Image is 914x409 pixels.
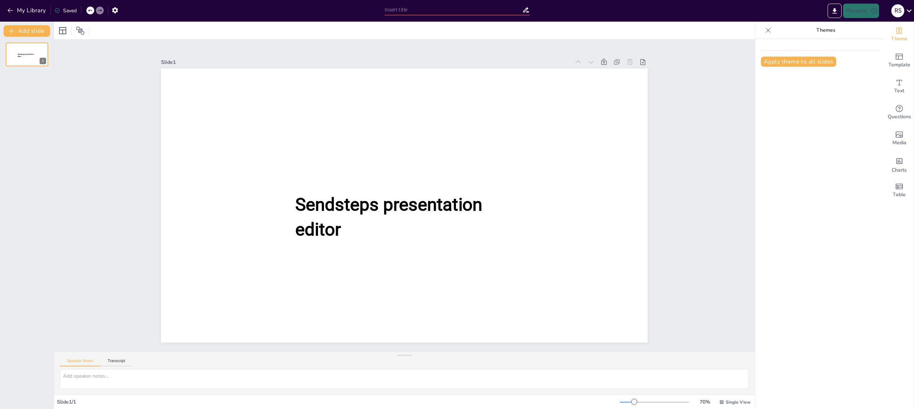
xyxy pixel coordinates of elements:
[885,151,914,177] div: Add charts and graphs
[885,177,914,203] div: Add a table
[761,57,836,67] button: Apply theme to all slides
[6,43,48,66] div: 1
[894,87,904,95] span: Text
[888,61,910,69] span: Template
[4,25,50,37] button: Add slide
[885,48,914,74] div: Add ready made slides
[161,59,570,66] div: Slide 1
[891,4,904,17] div: R S
[828,4,842,18] button: Export to PowerPoint
[54,7,77,14] div: Saved
[843,4,879,18] button: Present
[295,194,483,239] span: Sendsteps presentation editor
[385,5,522,15] input: Insert title
[893,191,906,199] span: Table
[885,74,914,100] div: Add text boxes
[18,53,34,57] span: Sendsteps presentation editor
[5,5,49,16] button: My Library
[100,359,133,366] button: Transcript
[57,399,620,405] div: Slide 1 / 1
[60,359,100,366] button: Speaker Notes
[40,58,46,64] div: 1
[885,100,914,126] div: Get real-time input from your audience
[885,126,914,151] div: Add images, graphics, shapes or video
[888,113,911,121] span: Questions
[774,22,878,39] p: Themes
[891,4,904,18] button: R S
[696,399,713,405] div: 70 %
[892,139,906,147] span: Media
[891,35,908,43] span: Theme
[726,399,751,405] span: Single View
[57,25,68,36] div: Layout
[892,166,907,174] span: Charts
[885,22,914,48] div: Change the overall theme
[76,26,85,35] span: Position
